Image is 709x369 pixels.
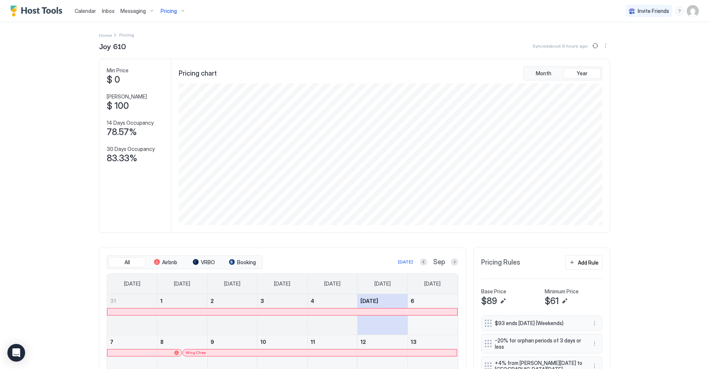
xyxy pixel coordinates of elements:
span: [DATE] [174,280,190,287]
span: [DATE] [224,280,240,287]
td: September 2, 2025 [207,294,257,335]
a: Home [99,31,112,39]
div: menu [601,41,610,50]
span: Joy 610 [99,40,126,51]
div: Add Rule [578,259,599,266]
span: 10 [260,339,266,345]
button: More options [590,319,599,328]
a: September 10, 2025 [257,335,307,349]
span: $ 0 [107,74,120,85]
span: 11 [311,339,315,345]
a: Calendar [75,7,96,15]
span: 14 Days Occupancy [107,120,154,126]
a: September 3, 2025 [257,294,307,308]
span: 2 [210,298,214,304]
a: September 13, 2025 [408,335,458,349]
span: 13 [411,339,417,345]
span: Pricing Rules [481,258,520,267]
span: Calendar [75,8,96,14]
td: September 1, 2025 [157,294,208,335]
span: [DATE] [274,280,290,287]
span: 3 [260,298,264,304]
span: Min Price [107,67,129,74]
span: 9 [210,339,214,345]
span: Base Price [481,288,506,295]
span: Airbnb [162,259,177,266]
span: Messaging [120,8,146,14]
span: Pricing chart [179,69,217,78]
span: 6 [411,298,414,304]
div: tab-group [523,66,602,80]
a: September 6, 2025 [408,294,458,308]
span: Synced about 9 hours ago [532,43,588,49]
div: menu [590,339,599,348]
a: Tuesday [217,274,248,294]
span: Minimum Price [545,288,579,295]
button: Add Rule [565,255,602,270]
span: Pricing [161,8,177,14]
span: Month [536,70,551,77]
span: 31 [110,298,116,304]
div: menu [675,7,684,15]
td: September 4, 2025 [307,294,357,335]
span: Invite Friends [638,8,669,14]
button: Next month [451,258,458,266]
a: Wednesday [267,274,298,294]
span: [DATE] [124,280,140,287]
button: More options [590,339,599,348]
span: 8 [160,339,164,345]
a: Sunday [117,274,148,294]
a: Inbox [102,7,114,15]
a: September 2, 2025 [208,294,257,308]
a: September 12, 2025 [357,335,407,349]
button: VRBO [185,257,222,268]
td: September 6, 2025 [407,294,458,335]
span: 12 [360,339,366,345]
div: Wing Chee [186,350,454,355]
span: 30 Days Occupancy [107,146,155,152]
a: August 31, 2025 [107,294,157,308]
span: VRBO [201,259,215,266]
button: Airbnb [147,257,184,268]
span: Breadcrumb [119,32,134,38]
a: September 5, 2025 [357,294,407,308]
div: Open Intercom Messenger [7,344,25,362]
a: September 7, 2025 [107,335,157,349]
div: [DATE] [398,259,413,265]
div: menu [590,319,599,328]
span: 83.33% [107,153,137,164]
a: September 4, 2025 [308,294,357,308]
button: More options [601,41,610,50]
span: 7 [110,339,113,345]
td: September 3, 2025 [257,294,308,335]
span: $89 [481,296,497,307]
button: Sync prices [591,41,600,50]
span: All [124,259,130,266]
a: Friday [367,274,398,294]
span: Home [99,32,112,38]
button: Year [564,68,600,79]
span: Inbox [102,8,114,14]
a: September 9, 2025 [208,335,257,349]
span: Wing Chee [186,350,206,355]
a: September 1, 2025 [157,294,207,308]
button: Previous month [420,258,427,266]
button: Booking [224,257,261,268]
td: September 5, 2025 [357,294,408,335]
span: -20% for orphan periods of 3 days or less [495,337,583,350]
span: $ 100 [107,100,129,111]
a: Thursday [317,274,348,294]
span: $93 ends [DATE] (Weekends) [495,320,583,327]
span: [DATE] [324,280,340,287]
span: [DATE] [424,280,441,287]
span: Year [577,70,588,77]
div: tab-group [107,255,263,269]
a: September 8, 2025 [157,335,207,349]
div: Breadcrumb [99,31,112,39]
a: Host Tools Logo [10,6,66,17]
span: [DATE] [374,280,391,287]
button: [DATE] [397,258,414,266]
td: August 31, 2025 [107,294,157,335]
a: Monday [167,274,198,294]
